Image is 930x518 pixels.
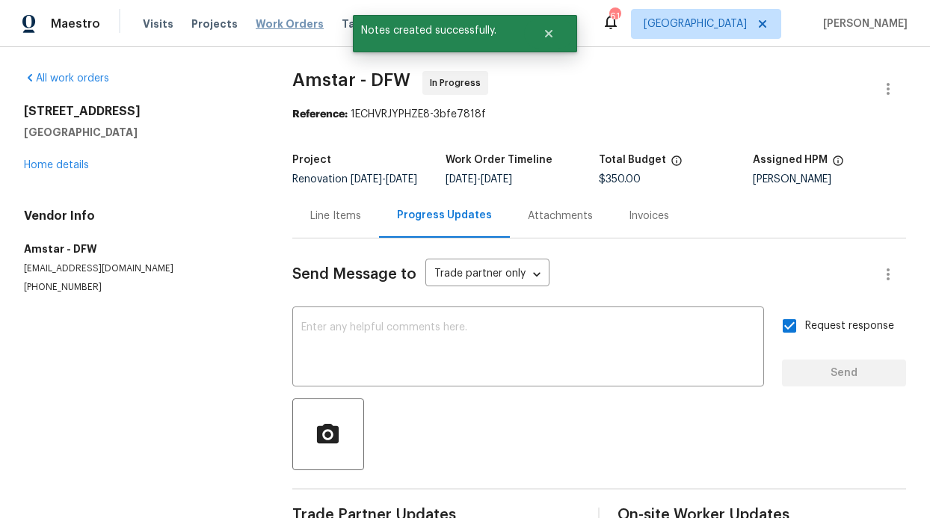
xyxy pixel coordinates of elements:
h2: [STREET_ADDRESS] [24,104,256,119]
span: - [351,174,417,185]
span: Work Orders [256,16,324,31]
span: Send Message to [292,267,416,282]
span: [GEOGRAPHIC_DATA] [644,16,747,31]
span: Amstar - DFW [292,71,410,89]
span: The hpm assigned to this work order. [832,155,844,174]
div: Line Items [310,209,361,223]
b: Reference: [292,109,348,120]
div: Trade partner only [425,262,549,287]
h5: Work Order Timeline [446,155,552,165]
button: Close [524,19,573,49]
span: [DATE] [446,174,477,185]
h5: Amstar - DFW [24,241,256,256]
span: Request response [805,318,894,334]
div: Progress Updates [397,208,492,223]
span: - [446,174,512,185]
p: [EMAIL_ADDRESS][DOMAIN_NAME] [24,262,256,275]
div: 61 [609,9,620,24]
a: Home details [24,160,89,170]
span: Projects [191,16,238,31]
span: [PERSON_NAME] [817,16,908,31]
h5: [GEOGRAPHIC_DATA] [24,125,256,140]
a: All work orders [24,73,109,84]
span: Visits [143,16,173,31]
span: Renovation [292,174,417,185]
p: [PHONE_NUMBER] [24,281,256,294]
span: Tasks [342,19,373,29]
span: The total cost of line items that have been proposed by Opendoor. This sum includes line items th... [671,155,683,174]
span: [DATE] [481,174,512,185]
div: [PERSON_NAME] [753,174,906,185]
h5: Project [292,155,331,165]
h4: Vendor Info [24,209,256,223]
span: $350.00 [599,174,641,185]
h5: Total Budget [599,155,666,165]
div: Attachments [528,209,593,223]
span: Notes created successfully. [353,15,524,46]
div: 1ECHVRJYPHZE8-3bfe7818f [292,107,906,122]
span: In Progress [430,75,487,90]
div: Invoices [629,209,669,223]
span: [DATE] [351,174,382,185]
h5: Assigned HPM [753,155,828,165]
span: [DATE] [386,174,417,185]
span: Maestro [51,16,100,31]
